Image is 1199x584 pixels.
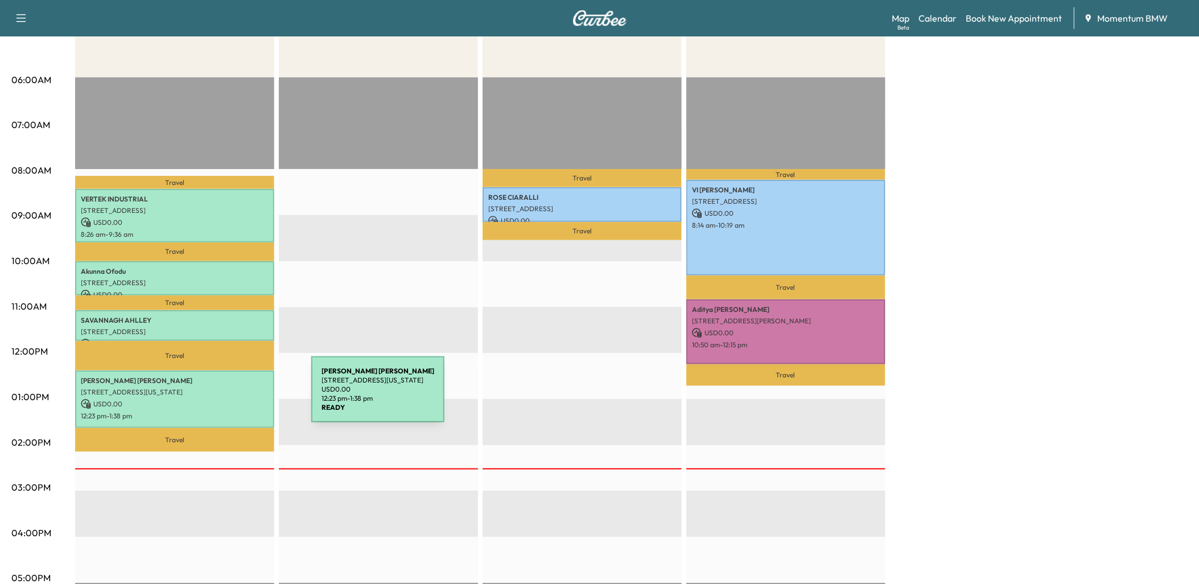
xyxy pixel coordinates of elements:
[488,216,676,226] p: USD 0.00
[692,305,880,314] p: Aditya [PERSON_NAME]
[81,206,269,215] p: [STREET_ADDRESS]
[81,278,269,287] p: [STREET_ADDRESS]
[11,118,50,131] p: 07:00AM
[81,230,269,239] p: 8:26 am - 9:36 am
[692,340,880,349] p: 10:50 am - 12:15 pm
[692,208,880,219] p: USD 0.00
[81,290,269,300] p: USD 0.00
[11,526,51,540] p: 04:00PM
[81,316,269,325] p: SAVANNAGH AHLLEY
[483,169,682,187] p: Travel
[11,73,51,87] p: 06:00AM
[11,480,51,494] p: 03:00PM
[686,275,885,299] p: Travel
[692,328,880,338] p: USD 0.00
[483,222,682,240] p: Travel
[692,186,880,195] p: VI [PERSON_NAME]
[11,254,50,268] p: 10:00AM
[81,339,269,349] p: USD 0.00
[11,435,51,449] p: 02:00PM
[11,208,51,222] p: 09:00AM
[11,344,48,358] p: 12:00PM
[81,327,269,336] p: [STREET_ADDRESS]
[488,204,676,213] p: [STREET_ADDRESS]
[81,267,269,276] p: Akunna Ofodu
[75,242,274,261] p: Travel
[81,376,269,385] p: [PERSON_NAME] [PERSON_NAME]
[898,23,910,32] div: Beta
[81,217,269,228] p: USD 0.00
[686,169,885,180] p: Travel
[11,390,49,404] p: 01:00PM
[572,10,627,26] img: Curbee Logo
[75,428,274,452] p: Travel
[919,11,957,25] a: Calendar
[81,195,269,204] p: VERTEK INDUSTRIAL
[11,299,47,313] p: 11:00AM
[81,388,269,397] p: [STREET_ADDRESS][US_STATE]
[81,412,269,421] p: 12:23 pm - 1:38 pm
[686,364,885,386] p: Travel
[75,341,274,371] p: Travel
[692,221,880,230] p: 8:14 am - 10:19 am
[692,316,880,326] p: [STREET_ADDRESS][PERSON_NAME]
[75,295,274,310] p: Travel
[75,176,274,189] p: Travel
[81,399,269,409] p: USD 0.00
[11,163,51,177] p: 08:00AM
[966,11,1062,25] a: Book New Appointment
[892,11,910,25] a: MapBeta
[692,197,880,206] p: [STREET_ADDRESS]
[488,193,676,202] p: ROSE CIARALLI
[1098,11,1168,25] span: Momentum BMW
